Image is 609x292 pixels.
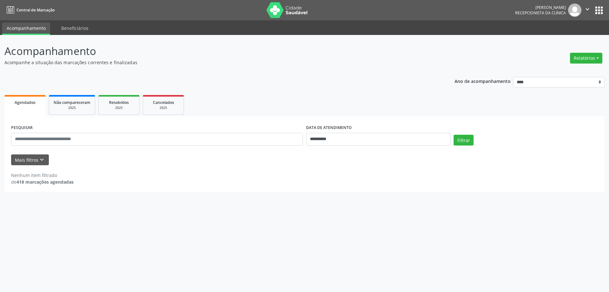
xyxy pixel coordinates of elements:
button: apps [593,5,605,16]
div: de [11,179,74,185]
button: Mais filtroskeyboard_arrow_down [11,154,49,166]
p: Ano de acompanhamento [455,77,511,85]
div: 2025 [103,105,135,110]
label: DATA DE ATENDIMENTO [306,123,352,133]
strong: 418 marcações agendadas [16,179,74,185]
a: Central de Marcação [4,5,55,15]
span: Recepcionista da clínica [515,10,566,16]
a: Acompanhamento [2,23,50,35]
button: Filtrar [454,135,474,146]
span: Resolvidos [109,100,129,105]
div: Nenhum item filtrado [11,172,74,179]
span: Cancelados [153,100,174,105]
span: Agendados [15,100,36,105]
span: Não compareceram [54,100,90,105]
a: Beneficiários [57,23,93,34]
i:  [584,6,591,13]
div: 2025 [147,105,179,110]
p: Acompanhamento [4,43,424,59]
p: Acompanhe a situação das marcações correntes e finalizadas [4,59,424,66]
div: [PERSON_NAME] [515,5,566,10]
span: Central de Marcação [16,7,55,13]
div: 2025 [54,105,90,110]
button: Relatórios [570,53,602,64]
img: img [568,3,581,17]
i: keyboard_arrow_down [38,156,45,163]
button:  [581,3,593,17]
label: PESQUISAR [11,123,33,133]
